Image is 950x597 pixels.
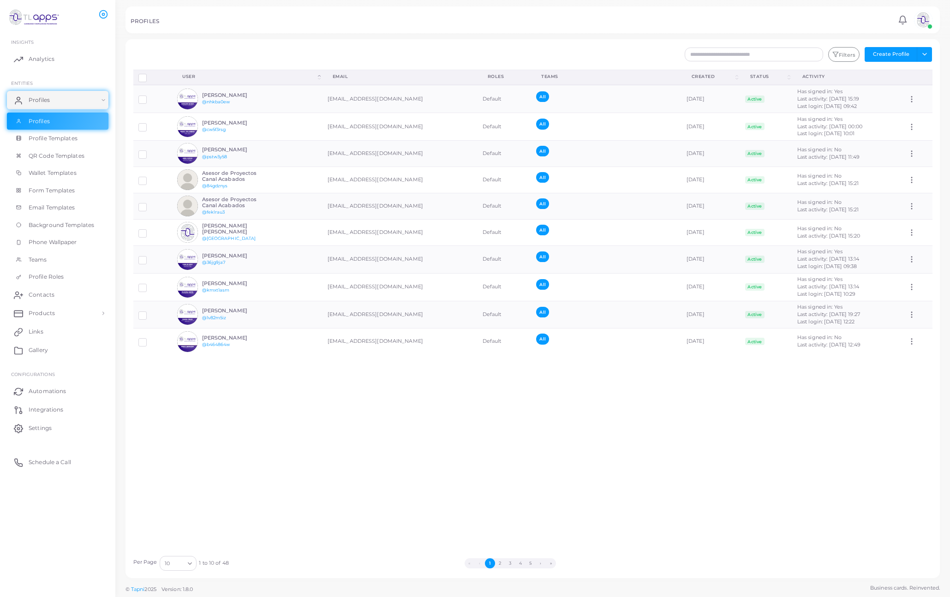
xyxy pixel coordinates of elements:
button: Go to page 2 [495,558,505,568]
a: @36jg9ja7 [202,260,226,265]
a: Settings [7,419,108,437]
td: [DATE] [681,167,740,193]
a: @1v82m5iz [202,315,227,320]
span: Last login: [DATE] 09:38 [797,263,857,269]
span: 10 [165,559,170,568]
td: [EMAIL_ADDRESS][DOMAIN_NAME] [323,273,478,301]
a: @84gdznys [202,183,228,188]
span: Has signed in: Yes [797,116,842,122]
a: avatar [911,11,935,29]
img: avatar [914,11,932,29]
td: [EMAIL_ADDRESS][DOMAIN_NAME] [323,219,478,245]
span: All [536,225,549,235]
a: Contacts [7,286,108,304]
td: [EMAIL_ADDRESS][DOMAIN_NAME] [323,328,478,355]
a: @b464864w [202,342,230,347]
th: Action [902,70,932,85]
span: Phone Wallpaper [29,238,77,246]
input: Search for option [171,558,184,568]
td: [EMAIL_ADDRESS][DOMAIN_NAME] [323,85,478,113]
span: Last activity: [DATE] 15:19 [797,96,859,102]
img: avatar [177,196,198,216]
h6: [PERSON_NAME] [PERSON_NAME] [202,223,270,235]
td: Default [478,85,532,113]
a: Teams [7,251,108,269]
span: All [536,307,549,317]
div: Email [333,73,467,80]
th: Row-selection [133,70,173,85]
img: avatar [177,116,198,137]
span: Integrations [29,406,63,414]
span: All [536,91,549,102]
td: Default [478,140,532,167]
a: @kmxt1asm [202,287,230,293]
td: [EMAIL_ADDRESS][DOMAIN_NAME] [323,167,478,193]
td: Default [478,113,532,141]
span: Last activity: [DATE] 13:14 [797,283,859,290]
a: Profiles [7,113,108,130]
span: Background Templates [29,221,94,229]
img: avatar [177,222,198,243]
img: logo [8,9,60,26]
a: Profile Templates [7,130,108,147]
span: Last activity: [DATE] 12:49 [797,341,860,348]
span: Active [745,283,765,291]
div: activity [802,73,892,80]
span: Has signed in: No [797,199,842,205]
span: Active [745,96,765,103]
span: Last login: [DATE] 09:42 [797,103,857,109]
div: Status [750,73,786,80]
span: Has signed in: Yes [797,248,842,255]
img: avatar [177,249,198,270]
a: Integrations [7,400,108,419]
span: Form Templates [29,186,75,195]
div: Teams [541,73,671,80]
a: Products [7,304,108,322]
span: Email Templates [29,203,75,212]
a: QR Code Templates [7,147,108,165]
a: Schedule a Call [7,453,108,472]
h6: [PERSON_NAME] [202,120,270,126]
span: Active [745,123,765,130]
td: [DATE] [681,140,740,167]
td: [DATE] [681,245,740,273]
td: [EMAIL_ADDRESS][DOMAIN_NAME] [323,140,478,167]
td: [DATE] [681,219,740,245]
span: Gallery [29,346,48,354]
span: Analytics [29,55,54,63]
a: @feklrau3 [202,209,225,215]
span: Last login: [DATE] 10:29 [797,291,856,297]
span: Has signed in: Yes [797,88,842,95]
a: Tapni [131,586,145,592]
img: avatar [177,89,198,109]
span: All [536,198,549,209]
span: Has signed in: No [797,225,842,232]
span: Last activity: [DATE] 15:20 [797,233,860,239]
td: [EMAIL_ADDRESS][DOMAIN_NAME] [323,113,478,141]
h5: PROFILES [131,18,159,24]
td: Default [478,193,532,219]
span: Active [745,229,765,236]
h6: [PERSON_NAME] [202,253,270,259]
a: Background Templates [7,216,108,234]
span: © [125,585,193,593]
span: All [536,279,549,290]
span: Configurations [11,371,55,377]
a: Profiles [7,91,108,109]
a: Links [7,322,108,341]
span: All [536,172,549,183]
span: Has signed in: No [797,173,842,179]
h6: [PERSON_NAME] [202,147,270,153]
td: [EMAIL_ADDRESS][DOMAIN_NAME] [323,245,478,273]
span: Last activity: [DATE] 15:21 [797,206,859,213]
h6: Asesor de Proyectos Canal Acabados [202,170,270,182]
button: Go to page 4 [515,558,526,568]
span: Active [745,176,765,184]
span: QR Code Templates [29,152,84,160]
h6: [PERSON_NAME] [202,281,270,287]
span: 1 to 10 of 48 [199,560,228,567]
span: Has signed in: Yes [797,276,842,282]
h6: [PERSON_NAME] [202,335,270,341]
span: ENTITIES [11,80,33,86]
